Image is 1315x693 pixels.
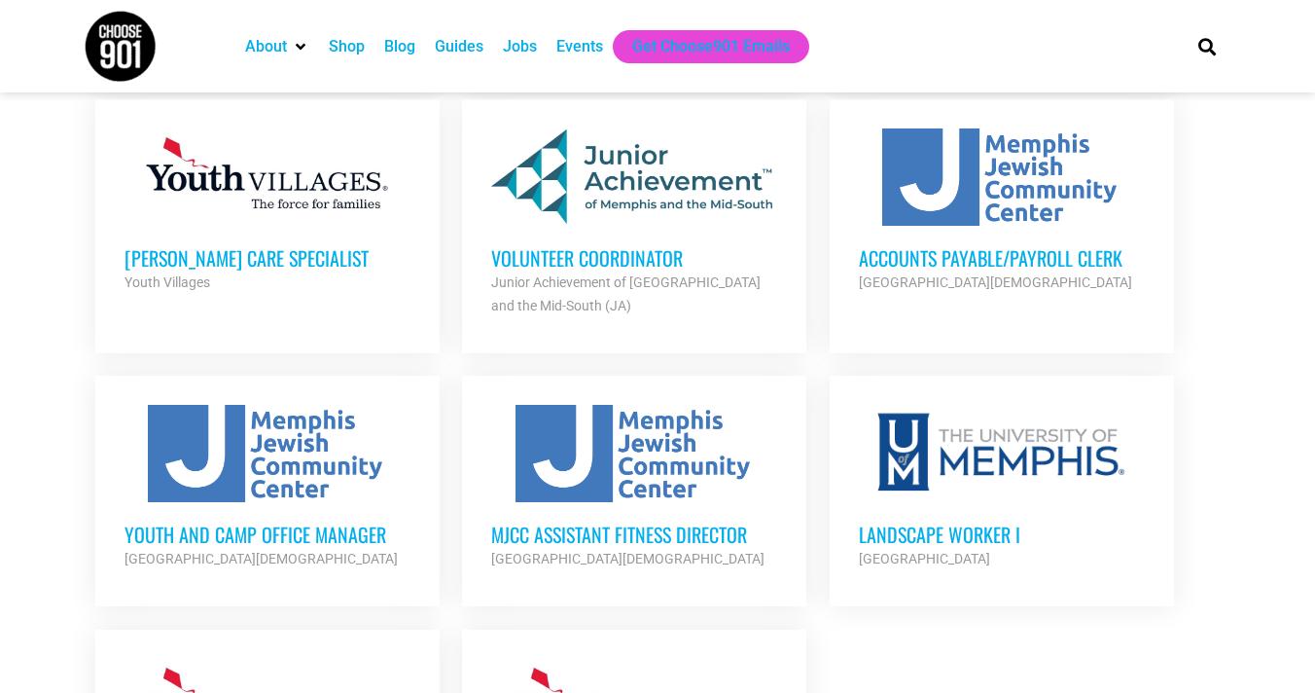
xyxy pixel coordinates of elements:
h3: [PERSON_NAME] Care Specialist [124,245,410,271]
strong: [GEOGRAPHIC_DATA][DEMOGRAPHIC_DATA] [491,551,764,566]
nav: Main nav [235,30,1165,63]
div: Search [1191,30,1224,62]
strong: [GEOGRAPHIC_DATA] [859,551,990,566]
a: [PERSON_NAME] Care Specialist Youth Villages [95,99,440,323]
h3: Landscape Worker I [859,522,1145,547]
a: Guides [435,35,483,58]
a: Landscape Worker I [GEOGRAPHIC_DATA] [830,376,1174,600]
strong: [GEOGRAPHIC_DATA][DEMOGRAPHIC_DATA] [859,274,1132,290]
h3: MJCC Assistant Fitness Director [491,522,777,547]
a: MJCC Assistant Fitness Director [GEOGRAPHIC_DATA][DEMOGRAPHIC_DATA] [462,376,806,600]
a: Jobs [503,35,537,58]
a: Get Choose901 Emails [632,35,790,58]
h3: Accounts Payable/Payroll Clerk [859,245,1145,271]
a: Events [556,35,603,58]
a: Accounts Payable/Payroll Clerk [GEOGRAPHIC_DATA][DEMOGRAPHIC_DATA] [830,99,1174,323]
strong: Youth Villages [124,274,210,290]
div: About [235,30,319,63]
a: Youth and Camp Office Manager [GEOGRAPHIC_DATA][DEMOGRAPHIC_DATA] [95,376,440,600]
strong: [GEOGRAPHIC_DATA][DEMOGRAPHIC_DATA] [124,551,398,566]
strong: Junior Achievement of [GEOGRAPHIC_DATA] and the Mid-South (JA) [491,274,761,313]
a: Blog [384,35,415,58]
h3: Volunteer Coordinator [491,245,777,271]
h3: Youth and Camp Office Manager [124,522,410,547]
a: Volunteer Coordinator Junior Achievement of [GEOGRAPHIC_DATA] and the Mid-South (JA) [462,99,806,346]
a: Shop [329,35,365,58]
a: About [245,35,287,58]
